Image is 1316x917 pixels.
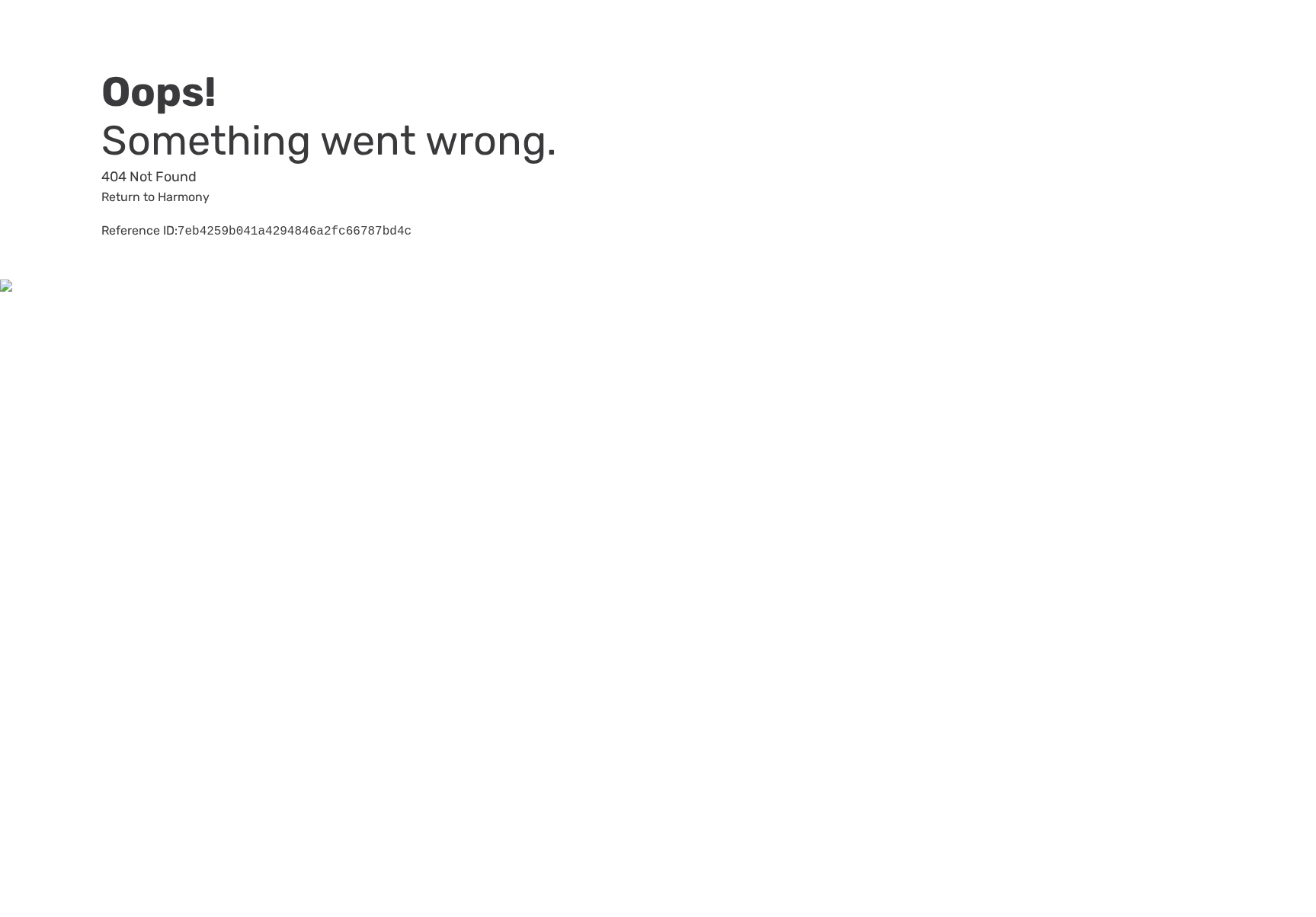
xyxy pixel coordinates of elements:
h2: Oops! [101,68,607,117]
div: Reference ID: [101,222,607,241]
h3: Something went wrong. [101,117,607,165]
a: Return to Harmony [101,190,210,204]
pre: 7eb4259b041a4294846a2fc66787bd4c [178,225,411,238]
p: 404 Not Found [101,165,607,188]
